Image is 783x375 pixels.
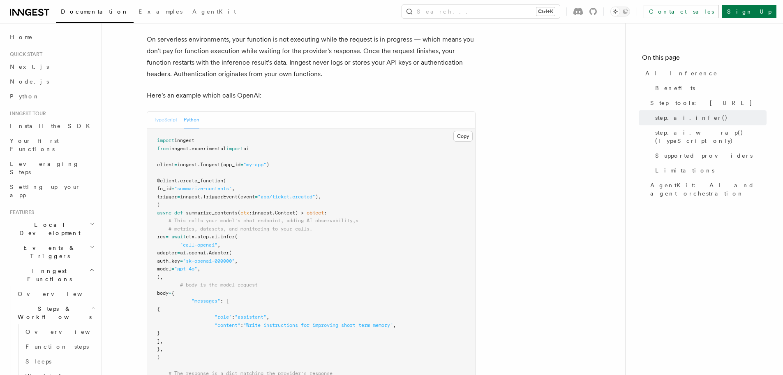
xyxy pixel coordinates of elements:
[215,322,240,328] span: "content"
[154,112,177,128] button: TypeScript
[157,146,169,151] span: from
[197,234,209,240] span: step
[157,178,177,184] span: @client
[192,8,236,15] span: AgentKit
[171,290,174,296] span: {
[25,328,110,335] span: Overview
[393,322,396,328] span: ,
[157,186,171,191] span: fn_id
[307,210,324,216] span: object
[157,330,160,336] span: }
[174,162,177,168] span: =
[275,210,298,216] span: Context)
[655,151,753,160] span: Supported providers
[647,95,767,110] a: Step tools: [URL]
[22,324,97,339] a: Overview
[7,59,97,74] a: Next.js
[652,110,767,125] a: step.ai.infer()
[171,186,174,191] span: =
[18,291,102,297] span: Overview
[180,178,223,184] span: create_function
[171,266,174,272] span: =
[226,146,243,151] span: import
[266,314,269,320] span: ,
[650,181,767,198] span: AgentKit: AI and agent orchestration
[652,148,767,163] a: Supported providers
[197,266,200,272] span: ,
[22,354,97,369] a: Sleeps
[169,290,171,296] span: =
[157,258,180,264] span: auth_key
[7,209,34,216] span: Features
[10,184,81,198] span: Setting up your app
[174,266,197,272] span: "gpt-4o"
[183,258,235,264] span: "sk-openai-000000"
[157,266,171,272] span: model
[157,162,174,168] span: client
[10,161,79,175] span: Leveraging Steps
[220,298,229,304] span: : [
[203,194,238,200] span: TriggerEvent
[217,234,220,240] span: .
[7,119,97,133] a: Install the SDK
[10,78,49,85] span: Node.js
[10,137,59,152] span: Your first Functions
[7,179,97,203] a: Setting up your app
[266,162,269,168] span: )
[7,74,97,89] a: Node.js
[240,322,243,328] span: :
[402,5,560,18] button: Search...Ctrl+K
[642,53,767,66] h4: On this page
[650,99,753,107] span: Step tools: [URL]
[238,210,240,216] span: (
[14,286,97,301] a: Overview
[7,89,97,104] a: Python
[7,30,97,44] a: Home
[235,258,238,264] span: ,
[180,258,183,264] span: =
[157,202,160,207] span: )
[240,162,243,168] span: =
[7,240,97,263] button: Events & Triggers
[652,125,767,148] a: step.ai.wrap() (TypeScript only)
[147,34,476,80] p: On serverless environments, your function is not executing while the request is in progress — whi...
[157,210,171,216] span: async
[10,123,95,129] span: Install the SDK
[157,274,163,280] span: ),
[652,163,767,178] a: Limitations
[139,8,182,15] span: Examples
[194,234,197,240] span: .
[22,339,97,354] a: Function steps
[186,210,238,216] span: summarize_contents
[215,314,232,320] span: "role"
[157,194,177,200] span: trigger
[187,2,241,22] a: AgentKit
[25,358,51,365] span: Sleeps
[14,301,97,324] button: Steps & Workflows
[166,234,169,240] span: =
[174,210,183,216] span: def
[169,218,358,224] span: # This calls your model's chat endpoint, adding AI observability,s
[177,162,197,168] span: inngest
[171,234,186,240] span: await
[7,51,42,58] span: Quick start
[7,217,97,240] button: Local Development
[192,298,220,304] span: "messages"
[157,306,160,312] span: {
[223,178,226,184] span: (
[298,210,304,216] span: ->
[184,112,199,128] button: Python
[324,210,327,216] span: :
[10,63,49,70] span: Next.js
[220,234,235,240] span: infer
[315,194,321,200] span: ),
[655,84,695,92] span: Benefits
[10,33,33,41] span: Home
[56,2,134,23] a: Documentation
[189,146,192,151] span: .
[220,162,240,168] span: (app_id
[7,156,97,179] a: Leveraging Steps
[243,162,266,168] span: "my-app"
[200,162,220,168] span: Inngest
[157,290,169,296] span: body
